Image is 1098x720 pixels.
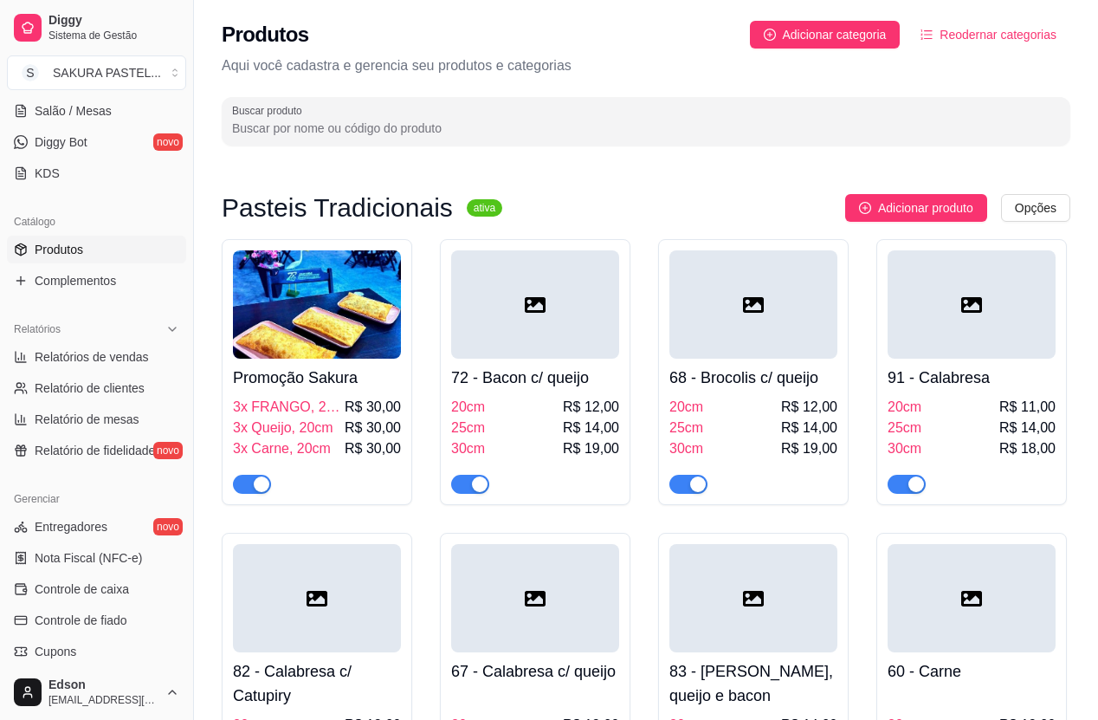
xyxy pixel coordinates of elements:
[35,518,107,535] span: Entregadores
[35,549,142,567] span: Nota Fiscal (NFC-e)
[7,374,186,402] a: Relatório de clientes
[888,366,1056,390] h4: 91 - Calabresa
[35,348,149,366] span: Relatórios de vendas
[563,438,619,459] span: R$ 19,00
[7,267,186,295] a: Complementos
[35,272,116,289] span: Complementos
[888,418,921,438] span: 25cm
[7,437,186,464] a: Relatório de fidelidadenovo
[35,165,60,182] span: KDS
[53,64,161,81] div: SAKURA PASTEL ...
[35,612,127,629] span: Controle de fiado
[467,199,502,217] sup: ativa
[7,485,186,513] div: Gerenciar
[669,659,837,708] h4: 83 - [PERSON_NAME], queijo e bacon
[233,250,401,359] img: product-image
[35,241,83,258] span: Produtos
[48,693,158,707] span: [EMAIL_ADDRESS][DOMAIN_NAME]
[888,659,1056,684] h4: 60 - Carne
[48,13,179,29] span: Diggy
[1001,194,1070,222] button: Opções
[14,322,61,336] span: Relatórios
[7,405,186,433] a: Relatório de mesas
[7,55,186,90] button: Select a team
[233,397,341,418] span: 3x FRANGO, 20cm
[888,397,921,418] span: 20cm
[669,438,703,459] span: 30cm
[764,29,776,41] span: plus-circle
[750,21,901,49] button: Adicionar categoria
[35,102,112,120] span: Salão / Mesas
[1015,198,1056,217] span: Opções
[232,120,1060,137] input: Buscar produto
[233,659,401,708] h4: 82 - Calabresa c/ Catupiry
[48,678,158,693] span: Edson
[669,418,703,438] span: 25cm
[7,343,186,371] a: Relatórios de vendas
[781,397,837,418] span: R$ 12,00
[345,418,401,438] span: R$ 30,00
[345,397,401,418] span: R$ 30,00
[7,236,186,263] a: Produtos
[35,442,155,459] span: Relatório de fidelidade
[35,643,76,660] span: Cupons
[999,397,1056,418] span: R$ 11,00
[563,418,619,438] span: R$ 14,00
[845,194,987,222] button: Adicionar produto
[48,29,179,42] span: Sistema de Gestão
[7,208,186,236] div: Catálogo
[888,438,921,459] span: 30cm
[451,418,485,438] span: 25cm
[999,418,1056,438] span: R$ 14,00
[451,438,485,459] span: 30cm
[232,103,308,118] label: Buscar produto
[940,25,1056,44] span: Reodernar categorias
[7,159,186,187] a: KDS
[451,366,619,390] h4: 72 - Bacon c/ queijo
[222,55,1070,76] p: Aqui você cadastra e gerencia seu produtos e categorias
[859,202,871,214] span: plus-circle
[35,379,145,397] span: Relatório de clientes
[35,411,139,428] span: Relatório de mesas
[451,659,619,684] h4: 67 - Calabresa c/ queijo
[451,397,485,418] span: 20cm
[7,671,186,713] button: Edson[EMAIL_ADDRESS][DOMAIN_NAME]
[233,366,401,390] h4: Promoção Sakura
[7,544,186,572] a: Nota Fiscal (NFC-e)
[7,513,186,541] a: Entregadoresnovo
[222,21,309,49] h2: Produtos
[783,25,887,44] span: Adicionar categoria
[907,21,1070,49] button: Reodernar categorias
[7,7,186,49] a: DiggySistema de Gestão
[563,397,619,418] span: R$ 12,00
[878,198,973,217] span: Adicionar produto
[222,198,453,218] h3: Pasteis Tradicionais
[233,438,331,459] span: 3x Carne, 20cm
[7,606,186,634] a: Controle de fiado
[345,438,401,459] span: R$ 30,00
[22,64,39,81] span: S
[999,438,1056,459] span: R$ 18,00
[669,397,703,418] span: 20cm
[669,366,837,390] h4: 68 - Brocolis c/ queijo
[7,575,186,603] a: Controle de caixa
[35,133,87,151] span: Diggy Bot
[781,438,837,459] span: R$ 19,00
[233,418,333,438] span: 3x Queijo, 20cm
[7,128,186,156] a: Diggy Botnovo
[7,638,186,665] a: Cupons
[7,97,186,125] a: Salão / Mesas
[781,418,837,438] span: R$ 14,00
[35,581,129,598] span: Controle de caixa
[920,29,933,41] span: ordered-list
